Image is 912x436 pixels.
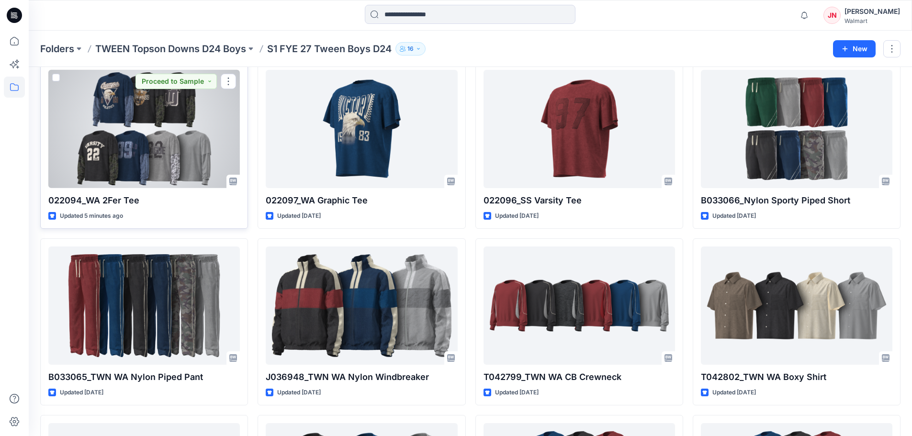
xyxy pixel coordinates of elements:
a: 022097_WA Graphic Tee [266,70,457,188]
div: [PERSON_NAME] [844,6,900,17]
p: Updated 5 minutes ago [60,211,123,221]
button: 16 [395,42,426,56]
a: 022096_SS Varsity Tee [484,70,675,188]
p: Updated [DATE] [277,211,321,221]
p: T042799_TWN WA CB Crewneck [484,370,675,384]
a: T042802_TWN WA Boxy Shirt [701,246,892,365]
p: Updated [DATE] [495,211,539,221]
p: S1 FYE 27 Tween Boys D24 [267,42,392,56]
a: B033065_TWN WA Nylon Piped Pant [48,246,240,365]
a: T042799_TWN WA CB Crewneck [484,246,675,365]
p: Updated [DATE] [277,388,321,398]
p: T042802_TWN WA Boxy Shirt [701,370,892,384]
p: J036948_TWN WA Nylon Windbreaker [266,370,457,384]
a: 022094_WA 2Fer Tee [48,70,240,188]
button: New [833,40,876,57]
div: JN [823,7,841,24]
div: Walmart [844,17,900,24]
p: 022094_WA 2Fer Tee [48,194,240,207]
p: 022097_WA Graphic Tee [266,194,457,207]
p: Updated [DATE] [495,388,539,398]
p: 16 [407,44,414,54]
p: Updated [DATE] [712,211,756,221]
p: B033066_Nylon Sporty Piped Short [701,194,892,207]
p: Updated [DATE] [712,388,756,398]
p: 022096_SS Varsity Tee [484,194,675,207]
a: Folders [40,42,74,56]
a: TWEEN Topson Downs D24 Boys [95,42,246,56]
p: Updated [DATE] [60,388,103,398]
p: B033065_TWN WA Nylon Piped Pant [48,370,240,384]
a: J036948_TWN WA Nylon Windbreaker [266,246,457,365]
a: B033066_Nylon Sporty Piped Short [701,70,892,188]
